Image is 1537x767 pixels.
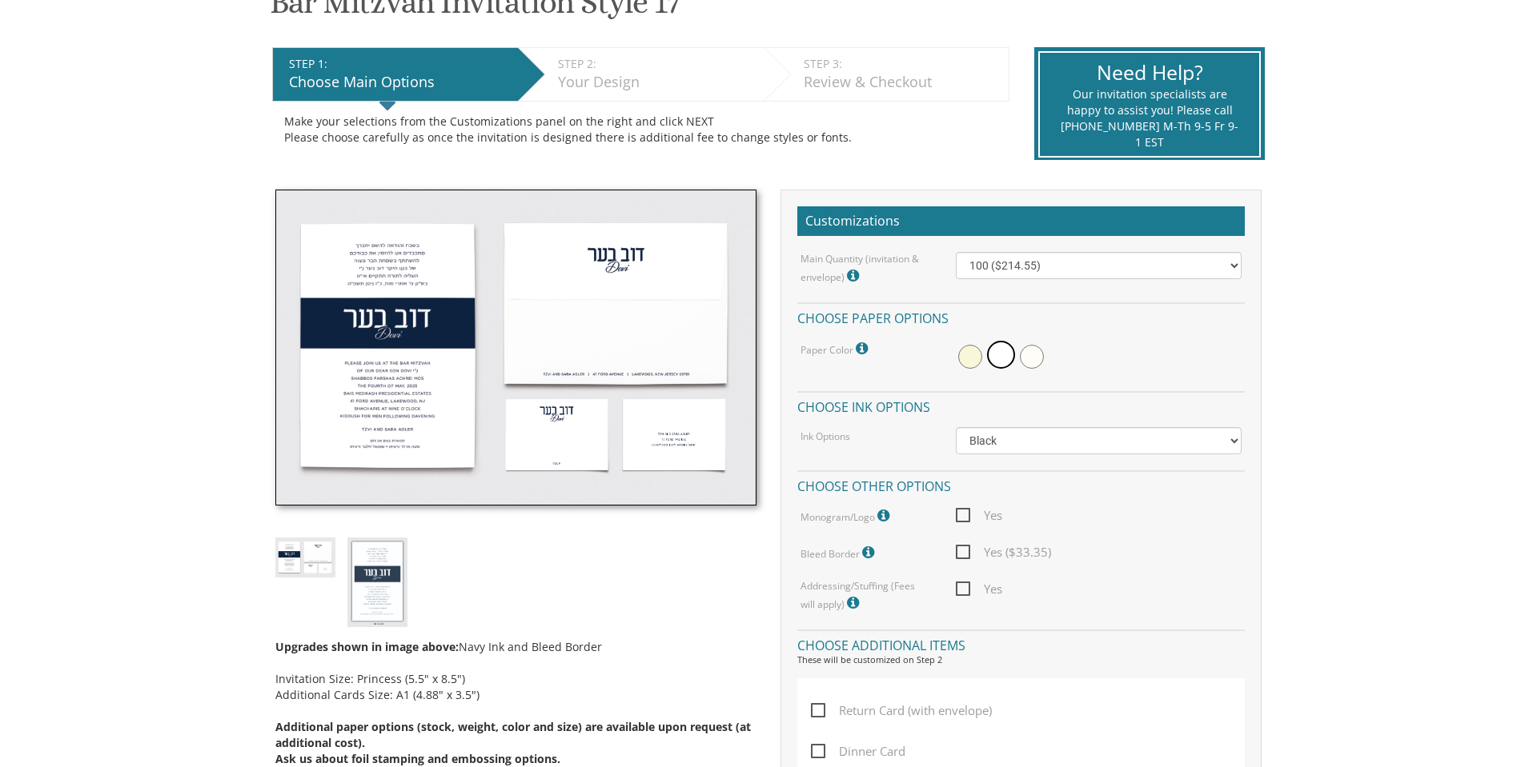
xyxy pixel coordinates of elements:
h2: Customizations [797,206,1245,237]
div: Make your selections from the Customizations panel on the right and click NEXT Please choose care... [284,114,997,146]
span: Yes [956,579,1002,599]
span: Ask us about foil stamping and embossing options. [275,751,560,766]
div: Our invitation specialists are happy to assist you! Please call [PHONE_NUMBER] M-Th 9-5 Fr 9-1 EST [1060,86,1238,150]
label: Paper Color [801,338,872,359]
div: Choose Main Options [289,72,510,93]
span: Yes [956,505,1002,525]
div: These will be customized on Step 2 [797,653,1245,666]
img: no%20bleed%20samples-3.jpg [347,537,407,626]
label: Monogram/Logo [801,505,893,526]
img: bminv-thumb-17.jpg [275,190,756,506]
h4: Choose additional items [797,629,1245,657]
label: Bleed Border [801,542,878,563]
div: STEP 3: [804,56,1001,72]
h4: Choose ink options [797,391,1245,419]
span: Additional paper options (stock, weight, color and size) are available upon request (at additiona... [275,719,751,750]
h4: Choose other options [797,470,1245,498]
div: Review & Checkout [804,72,1001,93]
img: bminv-thumb-17.jpg [275,537,335,577]
h4: Choose paper options [797,302,1245,330]
div: Your Design [558,72,756,93]
div: Navy Ink and Bleed Border Invitation Size: Princess (5.5" x 8.5") Additional Cards Size: A1 (4.88... [275,627,756,767]
span: Yes ($33.35) [956,542,1051,562]
span: Dinner Card [811,741,905,761]
span: Return Card (with envelope) [811,701,992,721]
label: Addressing/Stuffing (Fees will apply) [801,579,932,613]
div: STEP 1: [289,56,510,72]
div: Need Help? [1060,58,1238,87]
label: Ink Options [801,429,850,443]
span: Upgrades shown in image above: [275,639,459,654]
label: Main Quantity (invitation & envelope) [801,252,932,286]
div: STEP 2: [558,56,756,72]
